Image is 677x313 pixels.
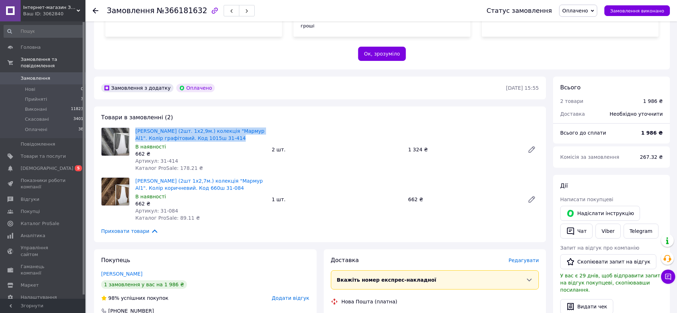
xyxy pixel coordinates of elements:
[4,25,84,38] input: Пошук
[135,128,264,141] a: [PERSON_NAME] (2шт. 1х2,9м.) колекція "Мармур Al1". Колір графітовий. Код 1015ш 31-414
[340,298,399,305] div: Нова Пошта (платна)
[101,227,158,235] span: Приховати товари
[135,208,178,214] span: Артикул: 31-084
[525,192,539,207] a: Редагувати
[101,114,173,121] span: Товари в замовленні (2)
[560,111,585,117] span: Доставка
[643,98,663,105] div: 1 986 ₴
[604,5,670,16] button: Замовлення виконано
[605,106,667,122] div: Необхідно уточнити
[71,106,83,113] span: 11823
[73,116,83,122] span: 3401
[560,206,640,221] button: Надіслати інструкцію
[101,84,173,92] div: Замовлення з додатку
[21,75,50,82] span: Замовлення
[640,154,663,160] span: 267.32 ₴
[135,194,166,199] span: В наявності
[560,154,619,160] span: Комісія за замовлення
[21,56,85,69] span: Замовлення та повідомлення
[101,280,187,289] div: 1 замовлення у вас на 1 986 ₴
[101,271,142,277] a: [PERSON_NAME]
[560,182,568,189] span: Дії
[101,257,130,264] span: Покупець
[21,220,59,227] span: Каталог ProSale
[405,145,522,155] div: 1 324 ₴
[25,96,47,103] span: Прийняті
[562,8,588,14] span: Оплачено
[135,165,203,171] span: Каталог ProSale: 178.21 ₴
[75,165,82,171] span: 5
[269,194,405,204] div: 1 шт.
[135,158,178,164] span: Артикул: 31-414
[525,142,539,157] a: Редагувати
[23,4,77,11] span: Інтернет-магазин Зозулька
[135,200,266,207] div: 662 ₴
[560,84,580,91] span: Всього
[23,11,85,17] div: Ваш ID: 3062840
[661,270,675,284] button: Чат з покупцем
[560,254,656,269] button: Скопіювати запит на відгук
[21,294,57,301] span: Налаштування
[486,7,552,14] div: Статус замовлення
[21,264,66,276] span: Гаманець компанії
[21,177,66,190] span: Показники роботи компанії
[25,116,49,122] span: Скасовані
[21,44,41,51] span: Головна
[21,153,66,160] span: Товари та послуги
[135,215,200,221] span: Каталог ProSale: 89.11 ₴
[93,7,98,14] div: Повернутися назад
[560,197,613,202] span: Написати покупцеві
[269,145,405,155] div: 2 шт.
[107,6,155,15] span: Замовлення
[135,150,266,157] div: 662 ₴
[135,144,166,150] span: В наявності
[21,245,66,257] span: Управління сайтом
[101,294,168,302] div: успішних покупок
[21,233,45,239] span: Аналітика
[21,165,73,172] span: [DEMOGRAPHIC_DATA]
[78,126,83,133] span: 38
[21,282,39,288] span: Маркет
[358,47,406,61] button: Ок, зрозуміло
[301,15,463,30] div: Без [PERSON_NAME] в замовленні ми не зможемо зарахувати вам гроші
[641,130,663,136] b: 1 986 ₴
[560,273,660,293] span: У вас є 29 днів, щоб відправити запит на відгук покупцеві, скопіювавши посилання.
[21,208,40,215] span: Покупці
[135,178,263,191] a: [PERSON_NAME] (2шт 1х2,7м.) колекція "Мармур Al1". Колір коричневий. Код 660ш 31-084
[25,126,47,133] span: Оплачені
[560,245,639,251] span: Запит на відгук про компанію
[610,8,664,14] span: Замовлення виконано
[101,128,129,156] img: Штори жаккард (2шт. 1х2,9м.) колекція "Мармур Al1". Колір графітовий. Код 1015ш 31-414
[21,196,39,203] span: Відгуки
[81,86,83,93] span: 0
[509,257,539,263] span: Редагувати
[25,106,47,113] span: Виконані
[25,86,35,93] span: Нові
[21,141,55,147] span: Повідомлення
[157,6,207,15] span: №366181632
[560,130,606,136] span: Всього до сплати
[108,295,119,301] span: 98%
[272,295,309,301] span: Додати відгук
[506,85,539,91] time: [DATE] 15:55
[337,277,437,283] span: Вкажіть номер експрес-накладної
[624,224,658,239] a: Telegram
[101,178,129,205] img: Штори жаккард (2шт 1х2,7м.) колекція "Мармур Al1". Колір коричневий. Код 660ш 31-084
[595,224,620,239] a: Viber
[331,257,359,264] span: Доставка
[405,194,522,204] div: 662 ₴
[81,96,83,103] span: 3
[560,224,593,239] button: Чат
[560,98,583,104] span: 2 товари
[176,84,215,92] div: Оплачено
